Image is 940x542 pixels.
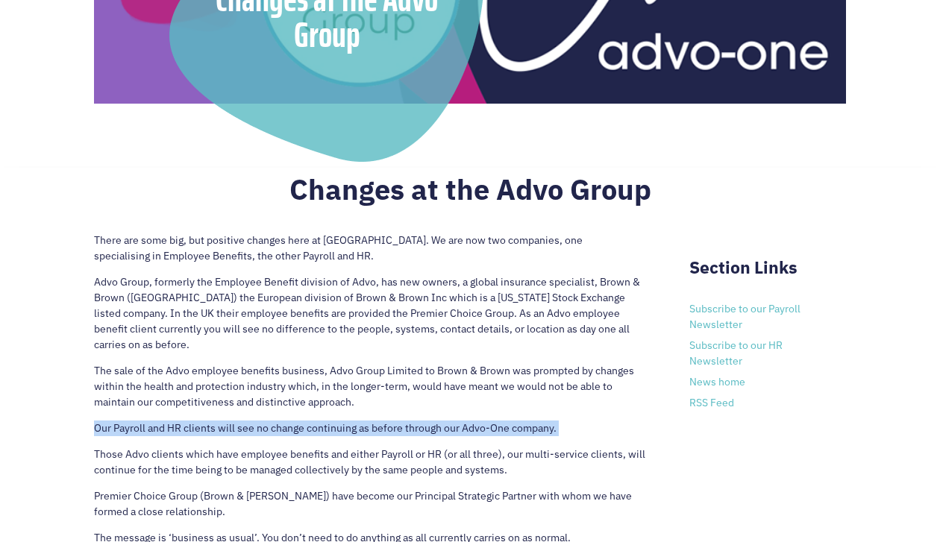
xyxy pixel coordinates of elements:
[689,302,800,331] a: Subscribe to our Payroll Newsletter
[94,488,648,530] p: Premier Choice Group (Brown & [PERSON_NAME]) have become our Principal Strategic Partner with who...
[94,233,648,274] p: There are some big, but positive changes here at [GEOGRAPHIC_DATA]. We are now two companies, one...
[689,375,745,388] a: News home
[94,420,648,447] p: Our Payroll and HR clients will see no change continuing as before through our Advo-One company.
[94,274,648,363] p: Advo Group, formerly the Employee Benefit division of Advo, has new owners, a global insurance sp...
[94,363,648,420] p: The sale of the Advo employee benefits business, Advo Group Limited to Brown & Brown was prompted...
[689,338,783,368] a: Subscribe to our HR Newsletter
[94,172,846,214] h2: Changes at the Advo Group
[689,396,734,409] a: RSS Feed
[689,257,846,286] h2: Section Links
[94,447,648,488] p: Those Advo clients which have employee benefits and either Payroll or HR (or all three), our mult...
